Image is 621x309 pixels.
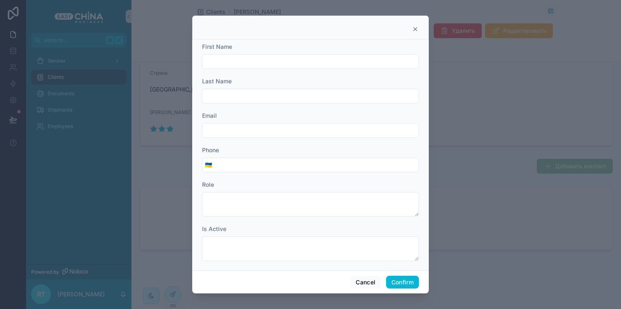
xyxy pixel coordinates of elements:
span: 🇺🇦 [205,161,212,169]
span: Phone [202,146,219,153]
button: Confirm [386,276,419,289]
button: Select Button [202,158,214,172]
span: First Name [202,43,232,50]
span: Email [202,112,217,119]
span: Role [202,181,214,188]
span: Is Active [202,225,226,232]
button: Cancel [350,276,381,289]
span: Last Name [202,78,232,85]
